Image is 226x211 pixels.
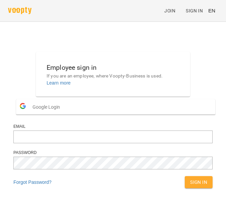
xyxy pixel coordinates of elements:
[186,7,203,15] span: Sign In
[206,4,218,17] button: EN
[13,124,213,129] div: Email
[208,7,215,14] span: EN
[13,179,52,185] a: Forgot Password?
[164,7,175,15] span: Join
[41,57,185,92] button: Employee sign inIf you are an employee, where Voopty-Business is used.Learn more
[183,5,206,17] a: Sign In
[33,100,63,114] span: Google Login
[13,150,213,156] div: Password
[47,73,179,80] p: If you are an employee, where Voopty-Business is used.
[185,176,213,188] button: Sign In
[16,99,215,114] button: Google Login
[8,7,32,14] img: voopty.png
[47,80,71,86] a: Learn more
[162,5,183,17] a: Join
[190,178,207,186] span: Sign In
[47,62,179,73] h6: Employee sign in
